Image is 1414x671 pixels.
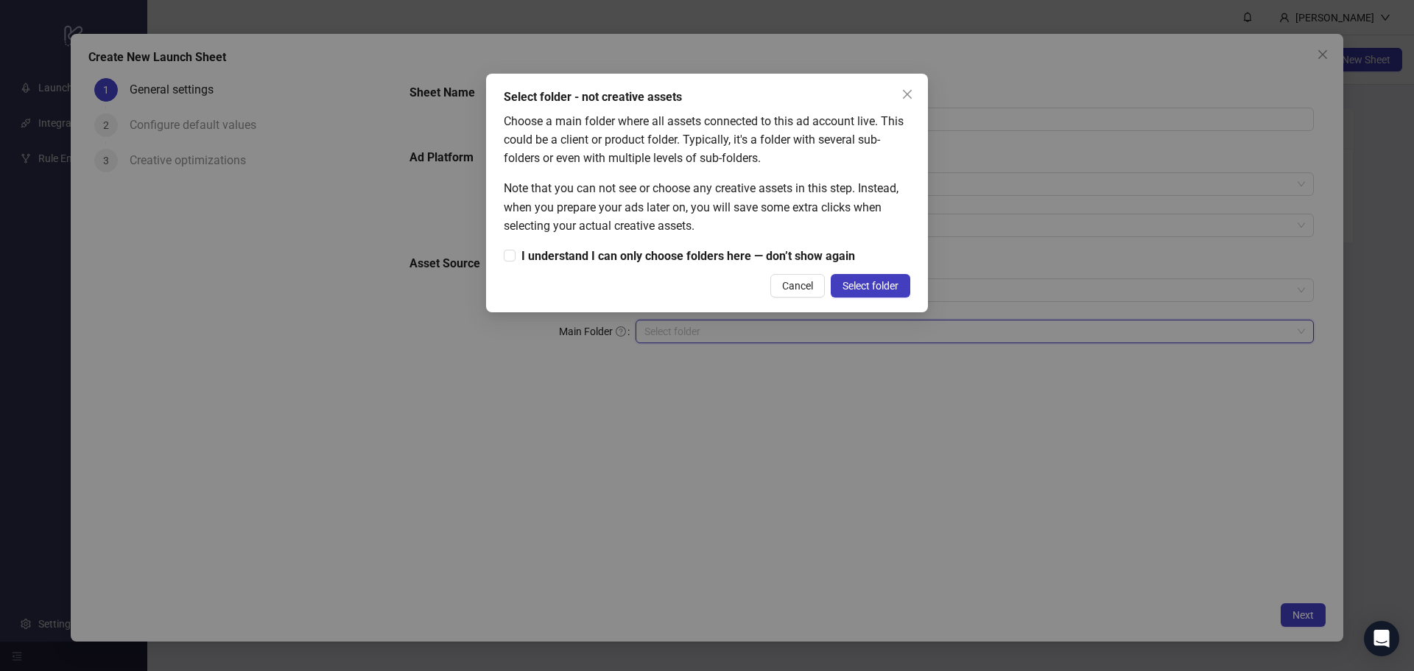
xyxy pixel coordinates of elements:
div: Select folder - not creative assets [504,88,910,106]
span: Cancel [782,280,813,292]
div: Choose a main folder where all assets connected to this ad account live. This could be a client o... [504,112,910,167]
div: Note that you can not see or choose any creative assets in this step. Instead, when you prepare y... [504,179,910,234]
button: Close [896,82,919,106]
button: Cancel [770,274,825,298]
div: Open Intercom Messenger [1364,621,1399,656]
span: Select folder [843,280,898,292]
span: I understand I can only choose folders here — don’t show again [516,247,861,265]
button: Select folder [831,274,910,298]
span: close [901,88,913,100]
